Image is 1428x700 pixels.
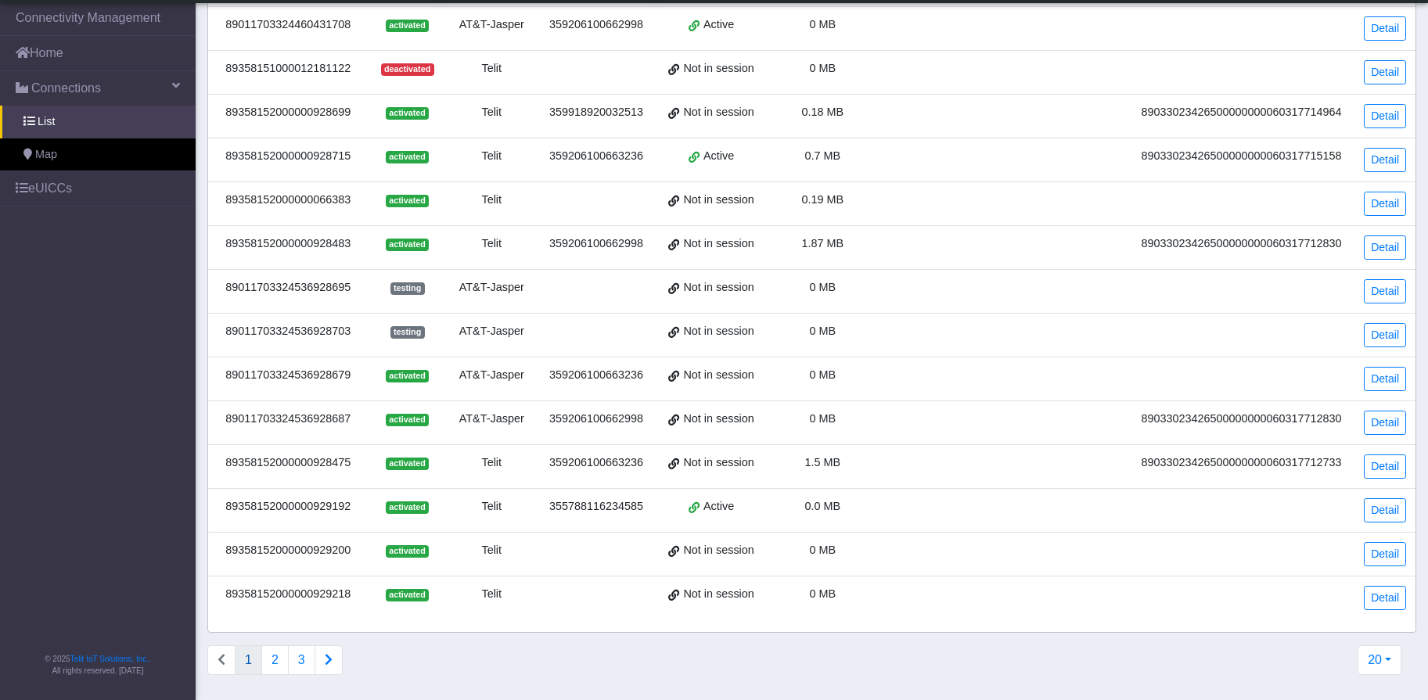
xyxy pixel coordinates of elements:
[456,104,527,121] div: Telit
[809,18,836,31] span: 0 MB
[1364,279,1406,303] a: Detail
[683,60,754,77] span: Not in session
[386,458,429,470] span: activated
[1364,192,1406,216] a: Detail
[1364,235,1406,260] a: Detail
[235,645,262,675] button: 1
[390,282,425,295] span: testing
[456,16,527,34] div: AT&T-Jasper
[1364,148,1406,172] a: Detail
[218,411,358,428] div: 89011703324536928687
[261,645,289,675] button: 2
[683,411,754,428] span: Not in session
[218,60,358,77] div: 89358151000012181122
[703,16,734,34] span: Active
[1364,323,1406,347] a: Detail
[809,62,836,74] span: 0 MB
[218,16,358,34] div: 89011703324460431708
[218,104,358,121] div: 89358152000000928699
[683,192,754,209] span: Not in session
[386,107,429,120] span: activated
[546,235,646,253] div: 359206100662998
[218,148,358,165] div: 89358152000000928715
[683,279,754,296] span: Not in session
[456,60,527,77] div: Telit
[683,323,754,340] span: Not in session
[703,148,734,165] span: Active
[386,370,429,382] span: activated
[1364,367,1406,391] a: Detail
[456,279,527,296] div: AT&T-Jasper
[456,498,527,515] div: Telit
[31,79,101,98] span: Connections
[1138,235,1345,253] div: 89033023426500000000060317712830
[546,367,646,384] div: 359206100663236
[804,500,840,512] span: 0.0 MB
[1364,542,1406,566] a: Detail
[381,63,434,76] span: deactivated
[1138,411,1345,428] div: 89033023426500000000060317712830
[1364,16,1406,41] a: Detail
[809,544,836,556] span: 0 MB
[546,454,646,472] div: 359206100663236
[804,149,840,162] span: 0.7 MB
[386,501,429,514] span: activated
[386,414,429,426] span: activated
[1364,498,1406,522] a: Detail
[1364,60,1406,84] a: Detail
[703,498,734,515] span: Active
[809,412,836,425] span: 0 MB
[218,279,358,296] div: 89011703324536928695
[546,148,646,165] div: 359206100663236
[218,498,358,515] div: 89358152000000929192
[218,192,358,209] div: 89358152000000066383
[390,326,425,339] span: testing
[456,235,527,253] div: Telit
[809,281,836,293] span: 0 MB
[801,193,843,206] span: 0.19 MB
[386,151,429,163] span: activated
[683,235,754,253] span: Not in session
[1138,104,1345,121] div: 89033023426500000000060317714964
[1138,454,1345,472] div: 89033023426500000000060317712733
[386,195,429,207] span: activated
[218,454,358,472] div: 89358152000000928475
[456,148,527,165] div: Telit
[546,498,646,515] div: 355788116234585
[456,323,527,340] div: AT&T-Jasper
[1364,454,1406,479] a: Detail
[456,367,527,384] div: AT&T-Jasper
[456,586,527,603] div: Telit
[456,192,527,209] div: Telit
[456,542,527,559] div: Telit
[683,586,754,603] span: Not in session
[386,589,429,601] span: activated
[1364,411,1406,435] a: Detail
[38,113,55,131] span: List
[801,106,843,118] span: 0.18 MB
[288,645,315,675] button: 3
[218,586,358,603] div: 89358152000000929218
[809,587,836,600] span: 0 MB
[70,655,149,663] a: Telit IoT Solutions, Inc.
[683,104,754,121] span: Not in session
[1358,645,1401,675] button: 20
[1364,586,1406,610] a: Detail
[386,545,429,558] span: activated
[546,104,646,121] div: 359918920032513
[35,146,57,163] span: Map
[218,367,358,384] div: 89011703324536928679
[804,456,840,468] span: 1.5 MB
[456,454,527,472] div: Telit
[386,20,429,32] span: activated
[546,411,646,428] div: 359206100662998
[207,645,343,675] nav: Connections list navigation
[218,542,358,559] div: 89358152000000929200
[809,368,836,381] span: 0 MB
[386,239,429,251] span: activated
[218,323,358,340] div: 89011703324536928703
[683,454,754,472] span: Not in session
[456,411,527,428] div: AT&T-Jasper
[1364,104,1406,128] a: Detail
[801,237,843,249] span: 1.87 MB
